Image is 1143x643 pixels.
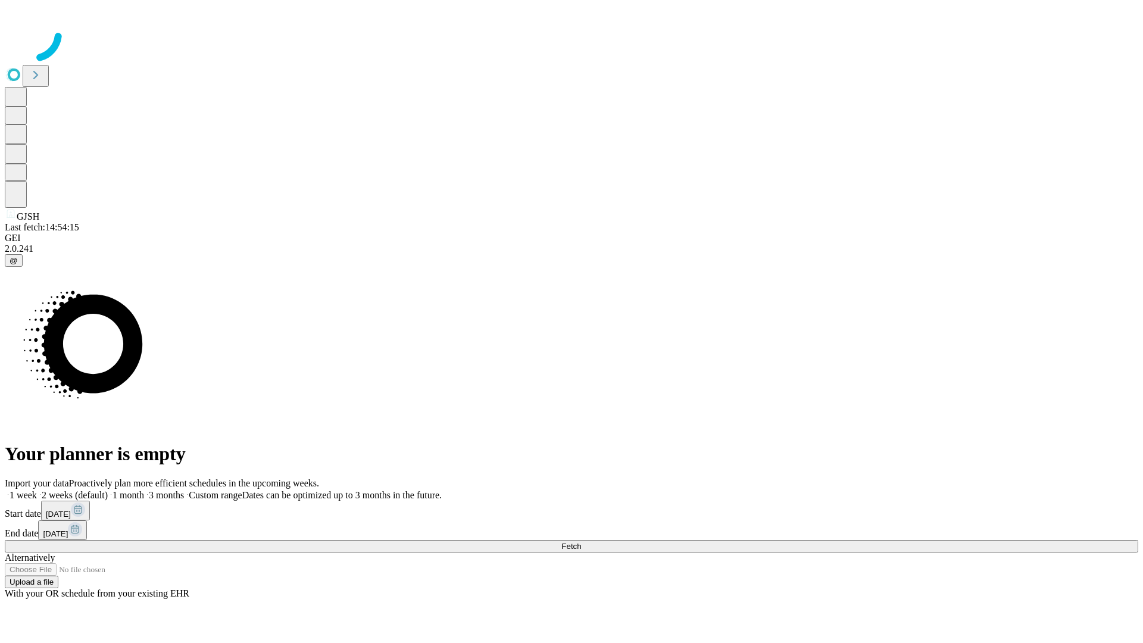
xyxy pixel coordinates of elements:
[10,490,37,500] span: 1 week
[5,222,79,232] span: Last fetch: 14:54:15
[5,540,1138,553] button: Fetch
[41,501,90,520] button: [DATE]
[5,588,189,598] span: With your OR schedule from your existing EHR
[42,490,108,500] span: 2 weeks (default)
[5,443,1138,465] h1: Your planner is empty
[5,501,1138,520] div: Start date
[113,490,144,500] span: 1 month
[189,490,242,500] span: Custom range
[5,478,69,488] span: Import your data
[149,490,184,500] span: 3 months
[17,211,39,221] span: GJSH
[46,510,71,519] span: [DATE]
[5,244,1138,254] div: 2.0.241
[5,520,1138,540] div: End date
[38,520,87,540] button: [DATE]
[43,529,68,538] span: [DATE]
[69,478,319,488] span: Proactively plan more efficient schedules in the upcoming weeks.
[561,542,581,551] span: Fetch
[5,553,55,563] span: Alternatively
[5,576,58,588] button: Upload a file
[5,254,23,267] button: @
[5,233,1138,244] div: GEI
[10,256,18,265] span: @
[242,490,442,500] span: Dates can be optimized up to 3 months in the future.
